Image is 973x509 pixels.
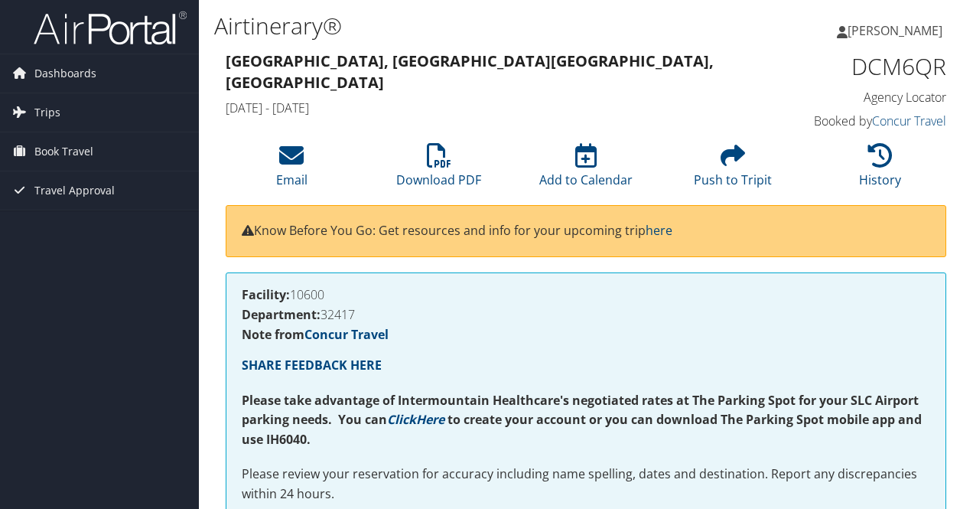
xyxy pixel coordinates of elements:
a: Email [276,152,308,188]
a: Here [416,411,444,428]
p: Know Before You Go: Get resources and info for your upcoming trip [242,221,930,241]
h1: DCM6QR [783,51,946,83]
a: Download PDF [396,152,481,188]
h1: Airtinerary® [214,10,710,42]
a: SHARE FEEDBACK HERE [242,357,382,374]
strong: Note from [242,326,389,343]
a: Push to Tripit [694,152,772,188]
h4: 32417 [242,308,930,321]
strong: Please take advantage of Intermountain Healthcare's negotiated rates at The Parking Spot for your... [242,392,919,429]
span: Trips [34,93,60,132]
strong: Department: [242,306,321,323]
h4: 10600 [242,289,930,301]
span: Book Travel [34,132,93,171]
span: [PERSON_NAME] [848,22,942,39]
img: airportal-logo.png [34,10,187,46]
strong: Facility: [242,286,290,303]
a: Add to Calendar [539,152,633,188]
span: Dashboards [34,54,96,93]
span: Travel Approval [34,171,115,210]
strong: [GEOGRAPHIC_DATA], [GEOGRAPHIC_DATA] [GEOGRAPHIC_DATA], [GEOGRAPHIC_DATA] [226,51,714,93]
a: Concur Travel [872,113,946,129]
a: History [859,152,901,188]
h4: Booked by [783,113,946,129]
p: Please review your reservation for accuracy including name spelling, dates and destination. Repor... [242,465,930,504]
strong: to create your account or you can download The Parking Spot mobile app and use IH6040. [242,411,922,448]
a: Concur Travel [304,326,389,343]
h4: [DATE] - [DATE] [226,100,760,116]
h4: Agency Locator [783,89,946,106]
a: here [646,222,672,239]
a: Click [387,411,416,428]
a: [PERSON_NAME] [837,8,958,54]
